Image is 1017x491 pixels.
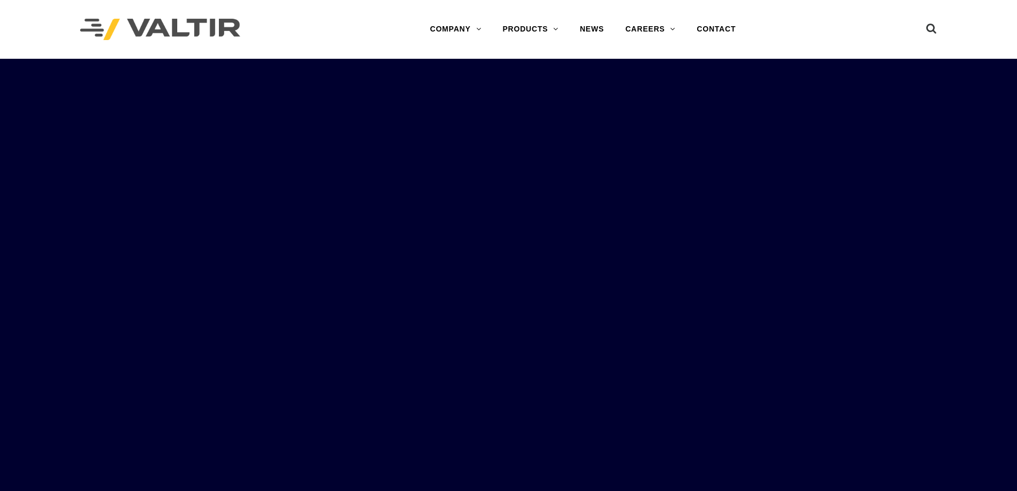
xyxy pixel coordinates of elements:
a: PRODUCTS [492,19,569,40]
a: CAREERS [614,19,686,40]
a: CONTACT [686,19,746,40]
a: COMPANY [419,19,492,40]
img: Valtir [80,19,240,41]
a: NEWS [569,19,614,40]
